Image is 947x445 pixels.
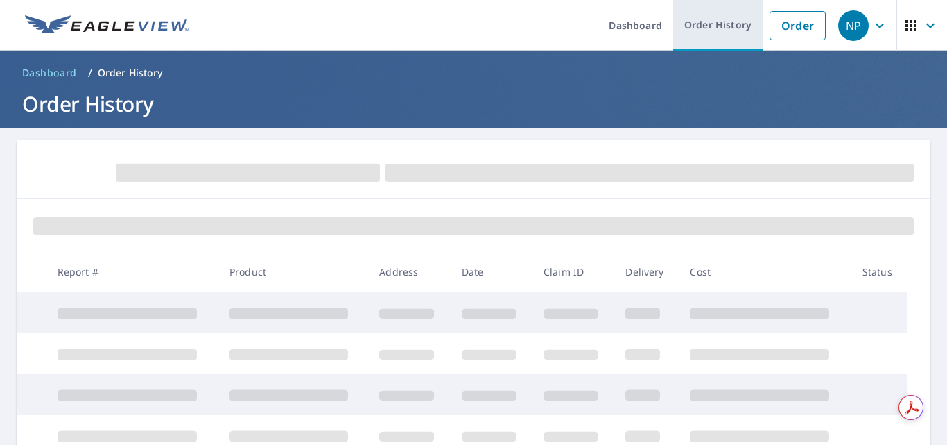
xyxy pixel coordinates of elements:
a: Order [770,11,826,40]
th: Claim ID [532,251,614,292]
h1: Order History [17,90,930,118]
th: Address [368,251,450,292]
a: Dashboard [17,62,82,84]
span: Dashboard [22,66,77,80]
th: Date [451,251,532,292]
div: NP [838,10,869,41]
th: Status [851,251,907,292]
th: Delivery [614,251,679,292]
img: EV Logo [25,15,189,36]
th: Cost [679,251,851,292]
nav: breadcrumb [17,62,930,84]
th: Product [218,251,368,292]
p: Order History [98,66,163,80]
th: Report # [46,251,218,292]
li: / [88,65,92,81]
